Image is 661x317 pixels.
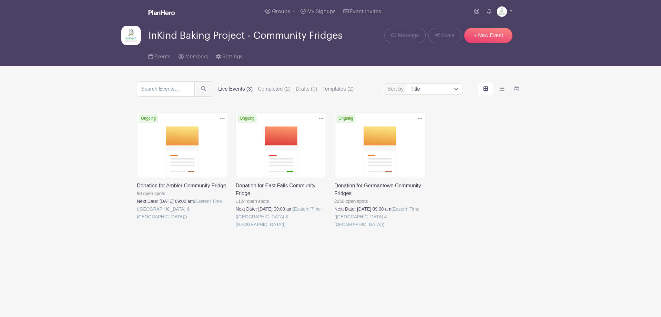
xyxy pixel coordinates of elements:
[307,9,336,14] span: My Signups
[478,83,524,95] div: order and view
[398,32,419,39] span: Message
[178,45,208,66] a: Members
[148,45,171,66] a: Events
[148,10,175,15] img: logo_white-6c42ec7e38ccf1d336a20a19083b03d10ae64f83f12c07503d8b9e83406b4c7d.svg
[216,45,243,66] a: Settings
[218,85,253,93] label: Live Events (3)
[441,32,455,39] span: Share
[148,30,342,41] span: InKind Baking Project - Community Fridges
[272,9,290,14] span: Groups
[137,81,195,97] input: Search Events...
[428,28,462,43] a: Share
[218,85,354,93] div: filters
[296,85,317,93] label: Drafts (0)
[384,28,425,43] a: Message
[387,85,406,93] label: Sort by
[121,26,141,45] img: InKind-Logo.jpg
[322,85,354,93] label: Templates (2)
[350,9,381,14] span: Event Invites
[185,54,208,59] span: Members
[464,28,513,43] a: + New Event
[154,54,171,59] span: Events
[222,54,243,59] span: Settings
[258,85,290,93] label: Completed (2)
[497,6,507,17] img: InKind-Logo.jpg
